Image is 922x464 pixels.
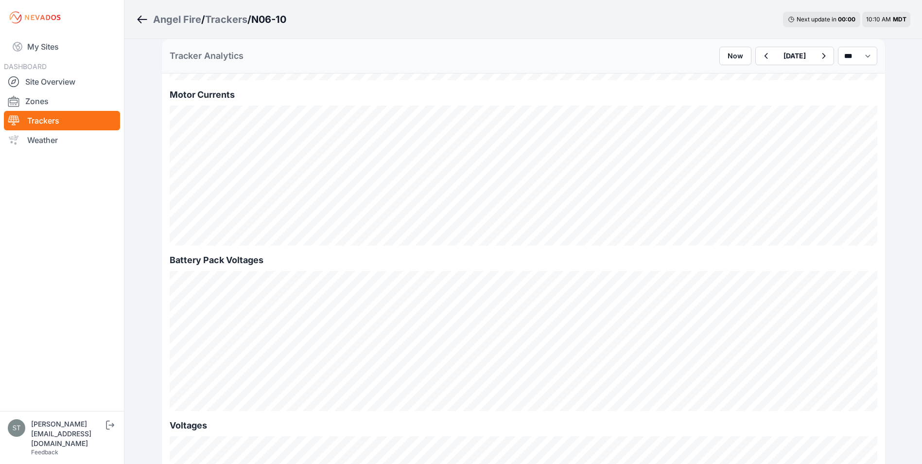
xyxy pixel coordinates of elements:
[247,13,251,26] span: /
[4,62,47,71] span: DASHBOARD
[136,7,286,32] nav: Breadcrumb
[31,419,104,448] div: [PERSON_NAME][EMAIL_ADDRESS][DOMAIN_NAME]
[31,448,58,456] a: Feedback
[4,72,120,91] a: Site Overview
[170,88,877,102] h2: Motor Currents
[4,35,120,58] a: My Sites
[170,419,877,432] h2: Voltages
[4,111,120,130] a: Trackers
[205,13,247,26] a: Trackers
[866,16,891,23] span: 10:10 AM
[8,10,62,25] img: Nevados
[4,130,120,150] a: Weather
[201,13,205,26] span: /
[893,16,906,23] span: MDT
[797,16,836,23] span: Next update in
[776,47,814,65] button: [DATE]
[4,91,120,111] a: Zones
[8,419,25,437] img: steve@nevados.solar
[170,49,244,63] h2: Tracker Analytics
[170,253,877,267] h2: Battery Pack Voltages
[251,13,286,26] h3: N06-10
[838,16,855,23] div: 00 : 00
[719,47,751,65] button: Now
[153,13,201,26] a: Angel Fire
